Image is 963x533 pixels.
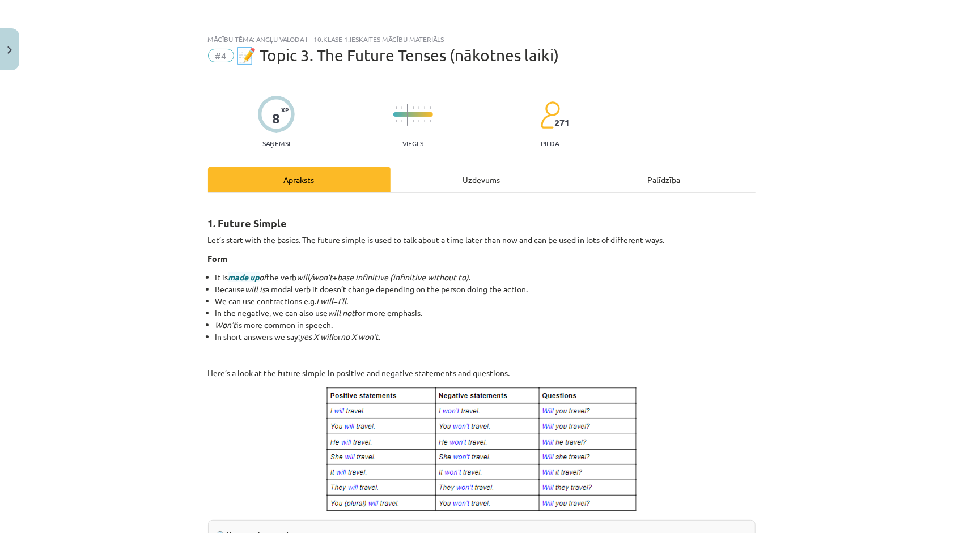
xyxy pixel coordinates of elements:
[300,331,334,342] i: yes X will
[281,106,289,113] span: XP
[540,101,560,129] img: students-c634bb4e5e11cddfef0936a35e636f08e4e9abd3cc4e673bd6f9a4125e45ecb1.svg
[338,296,347,306] i: I’ll
[430,120,431,122] img: icon-short-line-57e1e144782c952c97e751825c79c345078a6d821885a25fce030b3d8c18986b.svg
[424,120,425,122] img: icon-short-line-57e1e144782c952c97e751825c79c345078a6d821885a25fce030b3d8c18986b.svg
[215,319,237,330] i: Won’t
[215,271,756,283] li: It is the verb + .
[215,295,756,307] li: We can use contractions e.g. = .
[208,35,756,43] div: Mācību tēma: Angļu valoda i - 10.klase 1.ieskaites mācību materiāls
[7,46,12,54] img: icon-close-lesson-0947bae3869378f0d4975bcd49f059093ad1ed9edebbc8119c70593378902aed.svg
[208,49,234,62] span: #4
[272,110,280,126] div: 8
[338,272,469,282] i: base infinitive (infinitive without to)
[297,272,333,282] i: will/won’t
[215,319,756,331] li: is more common in speech.
[413,120,414,122] img: icon-short-line-57e1e144782c952c97e751825c79c345078a6d821885a25fce030b3d8c18986b.svg
[215,331,756,343] li: In short answers we say: or .
[208,167,391,192] div: Apraksts
[328,308,355,318] i: will not
[396,106,397,109] img: icon-short-line-57e1e144782c952c97e751825c79c345078a6d821885a25fce030b3d8c18986b.svg
[245,284,266,294] i: will is
[228,272,260,282] span: made up
[430,106,431,109] img: icon-short-line-57e1e144782c952c97e751825c79c345078a6d821885a25fce030b3d8c18986b.svg
[237,46,559,65] span: 📝 Topic 3. The Future Tenses (nākotnes laiki)
[317,296,334,306] i: I will
[208,216,287,229] strong: 1. Future Simple
[413,106,414,109] img: icon-short-line-57e1e144782c952c97e751825c79c345078a6d821885a25fce030b3d8c18986b.svg
[407,104,408,126] img: icon-long-line-d9ea69661e0d244f92f715978eff75569469978d946b2353a9bb055b3ed8787d.svg
[215,307,756,319] li: In the negative, we can also use for more emphasis.
[402,139,423,147] p: Viegls
[573,167,756,192] div: Palīdzība
[401,120,402,122] img: icon-short-line-57e1e144782c952c97e751825c79c345078a6d821885a25fce030b3d8c18986b.svg
[208,234,756,246] p: Let’s start with the basics. The future simple is used to talk about a time later than now and ca...
[258,139,295,147] p: Saņemsi
[554,118,570,128] span: 271
[208,367,756,379] p: Here’s a look at the future simple in positive and negative statements and questions.
[424,106,425,109] img: icon-short-line-57e1e144782c952c97e751825c79c345078a6d821885a25fce030b3d8c18986b.svg
[208,253,228,263] strong: Form
[418,120,419,122] img: icon-short-line-57e1e144782c952c97e751825c79c345078a6d821885a25fce030b3d8c18986b.svg
[396,120,397,122] img: icon-short-line-57e1e144782c952c97e751825c79c345078a6d821885a25fce030b3d8c18986b.svg
[228,272,267,282] i: of
[541,139,559,147] p: pilda
[341,331,379,342] i: no X won’t
[391,167,573,192] div: Uzdevums
[401,106,402,109] img: icon-short-line-57e1e144782c952c97e751825c79c345078a6d821885a25fce030b3d8c18986b.svg
[418,106,419,109] img: icon-short-line-57e1e144782c952c97e751825c79c345078a6d821885a25fce030b3d8c18986b.svg
[215,283,756,295] li: Because a modal verb it doesn’t change depending on the person doing the action.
